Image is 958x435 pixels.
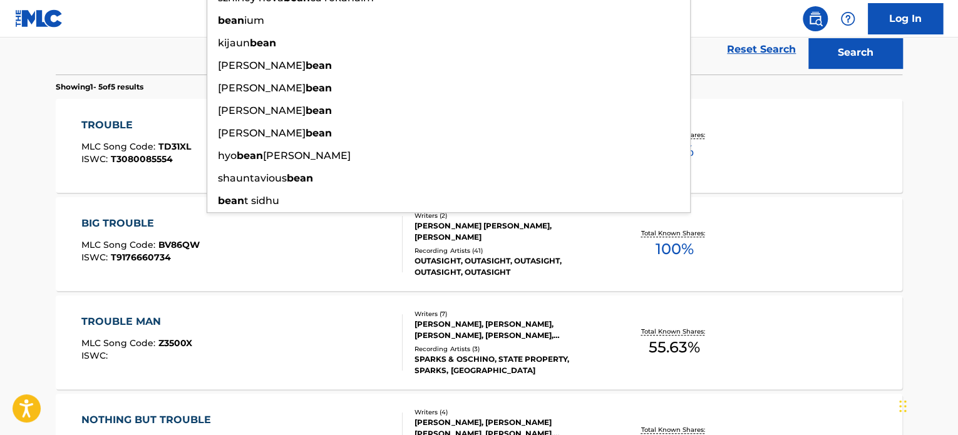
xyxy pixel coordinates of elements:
span: 55.63 % [649,336,700,359]
span: [PERSON_NAME] [218,127,306,139]
div: Writers ( 7 ) [415,309,604,319]
div: Recording Artists ( 3 ) [415,344,604,354]
span: Z3500X [158,337,192,349]
a: Public Search [803,6,828,31]
span: ISWC : [81,153,111,165]
a: BIG TROUBLEMLC Song Code:BV86QWISWC:T9176660734Writers (2)[PERSON_NAME] [PERSON_NAME], [PERSON_NA... [56,197,902,291]
strong: bean [287,172,313,184]
span: ISWC : [81,252,111,263]
div: NOTHING BUT TROUBLE [81,412,217,427]
span: [PERSON_NAME] [218,82,306,94]
div: TROUBLE MAN [81,314,192,329]
div: SPARKS & OSCHINO, STATE PROPERTY, SPARKS, [GEOGRAPHIC_DATA] [415,354,604,376]
div: Writers ( 4 ) [415,407,604,417]
span: T3080085554 [111,153,173,165]
span: [PERSON_NAME] [218,59,306,71]
span: hyo [218,150,237,161]
a: Log In [868,3,943,34]
strong: bean [306,82,332,94]
div: Writers ( 2 ) [415,211,604,220]
p: Total Known Shares: [641,228,708,238]
strong: bean [218,14,244,26]
p: Showing 1 - 5 of 5 results [56,81,143,93]
span: MLC Song Code : [81,337,158,349]
span: MLC Song Code : [81,239,158,250]
span: 100 % [655,238,693,260]
span: [PERSON_NAME] [263,150,351,161]
span: T9176660734 [111,252,171,263]
div: TROUBLE [81,118,191,133]
span: [PERSON_NAME] [218,105,306,116]
span: BV86QW [158,239,200,250]
a: TROUBLEMLC Song Code:TD31XLISWC:T3080085554Writers (3)[PERSON_NAME], [PERSON_NAME], [PERSON_NAME]... [56,99,902,193]
div: Help [835,6,860,31]
div: OUTASIGHT, OUTASIGHT, OUTASIGHT, OUTASIGHT, OUTASIGHT [415,255,604,278]
div: Recording Artists ( 41 ) [415,246,604,255]
img: MLC Logo [15,9,63,28]
strong: bean [218,195,244,207]
span: t sidhu [244,195,279,207]
button: Search [808,37,902,68]
span: TD31XL [158,141,191,152]
p: Total Known Shares: [641,425,708,434]
span: kijaun [218,37,250,49]
strong: bean [250,37,276,49]
div: Drag [899,387,907,425]
p: Total Known Shares: [641,327,708,336]
div: [PERSON_NAME], [PERSON_NAME], [PERSON_NAME], [PERSON_NAME], [PERSON_NAME], [PERSON_NAME] [415,319,604,341]
strong: bean [237,150,263,161]
span: ISWC : [81,350,111,361]
div: [PERSON_NAME] [PERSON_NAME], [PERSON_NAME] [415,220,604,243]
strong: bean [306,105,332,116]
div: BIG TROUBLE [81,216,200,231]
span: ium [244,14,264,26]
strong: bean [306,127,332,139]
a: TROUBLE MANMLC Song Code:Z3500XISWC:Writers (7)[PERSON_NAME], [PERSON_NAME], [PERSON_NAME], [PERS... [56,295,902,389]
img: help [840,11,855,26]
a: Reset Search [721,36,802,63]
iframe: Chat Widget [895,375,958,435]
img: search [808,11,823,26]
span: MLC Song Code : [81,141,158,152]
strong: bean [306,59,332,71]
span: shauntavious [218,172,287,184]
